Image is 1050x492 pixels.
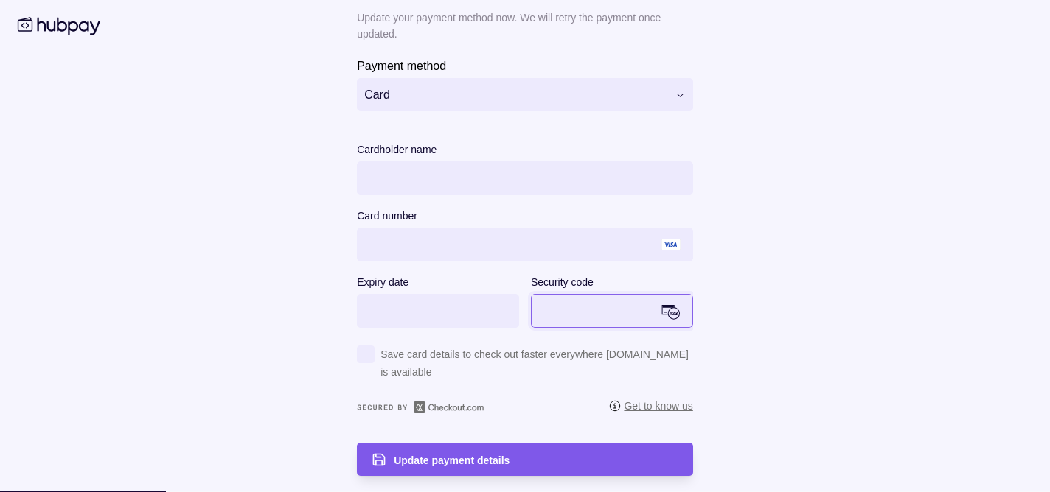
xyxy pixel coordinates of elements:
[357,10,693,42] p: Update your payment method now. We will retry the payment once updated.
[609,398,692,413] span: Get to know us
[357,443,693,476] button: Update payment details
[357,273,408,291] label: Expiry date
[357,60,446,72] p: Payment method
[357,345,693,390] button: Save card details to check out faster everywhere [DOMAIN_NAME] is available
[357,207,417,225] label: Card number
[531,273,594,291] label: Security code
[380,345,693,381] span: Save card details to check out faster everywhere [DOMAIN_NAME] is available
[609,398,692,418] button: Get to know us
[394,454,510,466] span: Update payment details
[357,141,437,158] label: Cardholder name
[357,57,446,74] label: Payment method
